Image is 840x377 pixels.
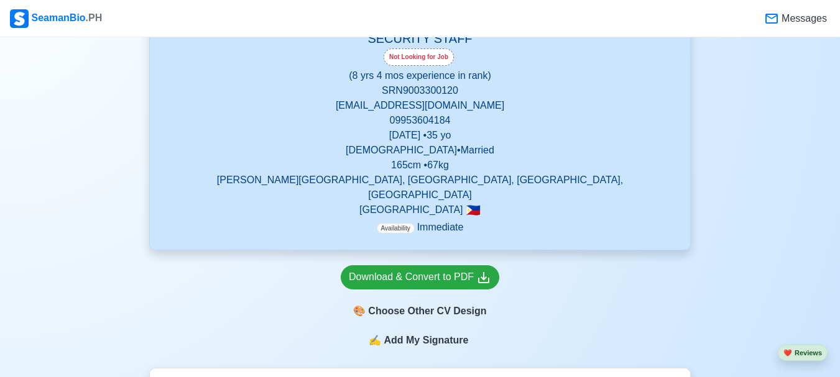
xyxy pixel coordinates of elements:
[377,220,464,235] p: Immediate
[165,158,675,173] p: 165 cm • 67 kg
[783,349,792,357] span: heart
[165,143,675,158] p: [DEMOGRAPHIC_DATA] • Married
[377,223,415,234] span: Availability
[165,173,675,202] p: [PERSON_NAME][GEOGRAPHIC_DATA], [GEOGRAPHIC_DATA], [GEOGRAPHIC_DATA], [GEOGRAPHIC_DATA]
[778,345,828,361] button: heartReviews
[466,204,481,216] span: 🇵🇭
[349,270,491,285] div: Download & Convert to PDF
[165,31,675,48] h5: SECURITY STAFF
[10,9,102,28] div: SeamanBio
[165,113,675,128] p: 09953604184
[369,333,381,348] span: sign
[779,11,827,26] span: Messages
[86,12,103,23] span: .PH
[341,265,499,289] a: Download & Convert to PDF
[10,9,29,28] img: Logo
[165,98,675,113] p: [EMAIL_ADDRESS][DOMAIN_NAME]
[165,202,675,217] p: [GEOGRAPHIC_DATA]
[165,68,675,83] p: (8 yrs 4 mos experience in rank)
[353,304,366,319] span: paint
[381,333,471,348] span: Add My Signature
[165,128,675,143] p: [DATE] • 35 yo
[384,48,454,66] div: Not Looking for Job
[341,299,499,323] div: Choose Other CV Design
[165,83,675,98] p: SRN 9003300120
